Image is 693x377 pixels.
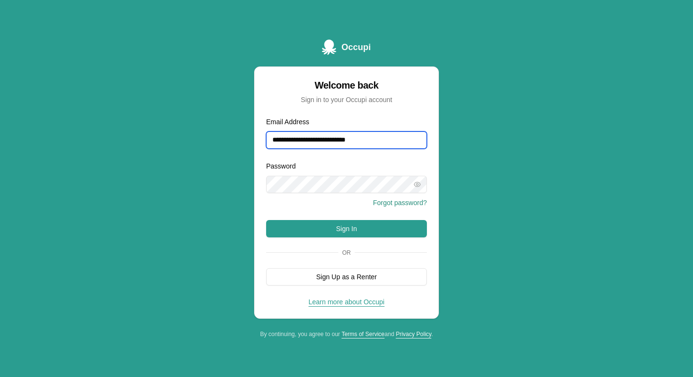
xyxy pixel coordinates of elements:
button: Sign Up as a Renter [266,268,427,286]
a: Occupi [322,39,371,55]
a: Terms of Service [342,331,385,338]
button: Forgot password? [373,198,427,208]
div: Welcome back [266,78,427,92]
div: By continuing, you agree to our and . [254,330,439,338]
a: Privacy Policy [396,331,431,338]
button: Sign In [266,220,427,237]
a: Learn more about Occupi [308,298,385,306]
label: Password [266,162,295,170]
label: Email Address [266,118,309,126]
span: Or [338,249,355,257]
div: Sign in to your Occupi account [266,95,427,104]
span: Occupi [341,40,371,54]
